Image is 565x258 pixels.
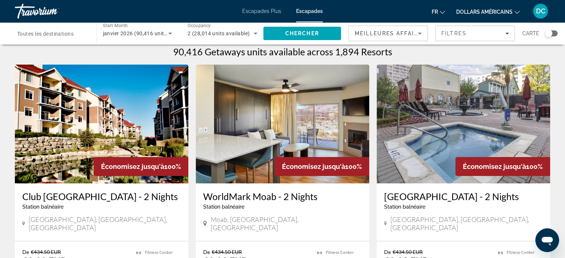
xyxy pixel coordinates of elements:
button: Changer de langue [432,6,445,17]
span: Station balnéaire [384,204,425,210]
a: Escapades [296,8,323,14]
iframe: Bouton de lancement de la fenêtre de messagerie [535,228,559,252]
button: Filters [435,26,515,41]
span: Économisez jusqu'à [101,163,164,170]
span: Fitness Center [326,250,354,255]
button: Changer de devise [456,6,520,17]
span: De [22,249,29,255]
span: [GEOGRAPHIC_DATA], [GEOGRAPHIC_DATA], [GEOGRAPHIC_DATA] [390,215,543,232]
span: Moab, [GEOGRAPHIC_DATA], [GEOGRAPHIC_DATA] [211,215,362,232]
div: 100% [94,157,188,176]
span: Station balnéaire [203,204,244,210]
img: WorldMark Avenue Plaza - 2 Nights [377,65,550,183]
div: 100% [275,157,369,176]
img: WorldMark Moab - 2 Nights [196,65,369,183]
span: €434.50 EUR [393,249,423,255]
span: Start Month [103,23,128,28]
span: Économisez jusqu'à [282,163,345,170]
div: 100% [455,157,550,176]
span: Carte [522,28,539,39]
img: Club Wyndham Mountain Vista - 2 Nights [15,65,188,183]
button: Search [263,27,341,40]
span: €434.50 EUR [31,249,61,255]
span: Économisez jusqu'à [463,163,526,170]
span: €434.50 EUR [212,249,242,255]
input: Select destination [17,29,87,38]
a: Club [GEOGRAPHIC_DATA] - 2 Nights [22,191,181,202]
span: De [203,249,210,255]
h1: 90,416 Getaways units available across 1,894 Resorts [173,46,392,57]
span: Fitness Center [145,250,173,255]
span: Occupancy [188,23,211,28]
span: Chercher [285,30,319,36]
span: janvier 2026 (90,416 units available) [103,30,192,36]
span: [GEOGRAPHIC_DATA], [GEOGRAPHIC_DATA], [GEOGRAPHIC_DATA] [29,215,181,232]
button: Menu utilisateur [531,3,550,19]
font: fr [432,9,438,15]
a: Escapades Plus [242,8,281,14]
span: Filtres [441,30,467,36]
font: DC [536,7,545,15]
font: dollars américains [456,9,513,15]
mat-select: Sort by [355,29,422,38]
a: Travorium [15,1,89,21]
span: Toutes les destinations [17,31,74,37]
a: WorldMark Moab - 2 Nights [203,191,362,202]
span: 2 (28,014 units available) [188,30,250,36]
a: [GEOGRAPHIC_DATA] - 2 Nights [384,191,543,202]
span: Fitness Center [507,250,535,255]
span: Meilleures affaires [355,30,426,36]
span: De [384,249,391,255]
span: Station balnéaire [22,204,64,210]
